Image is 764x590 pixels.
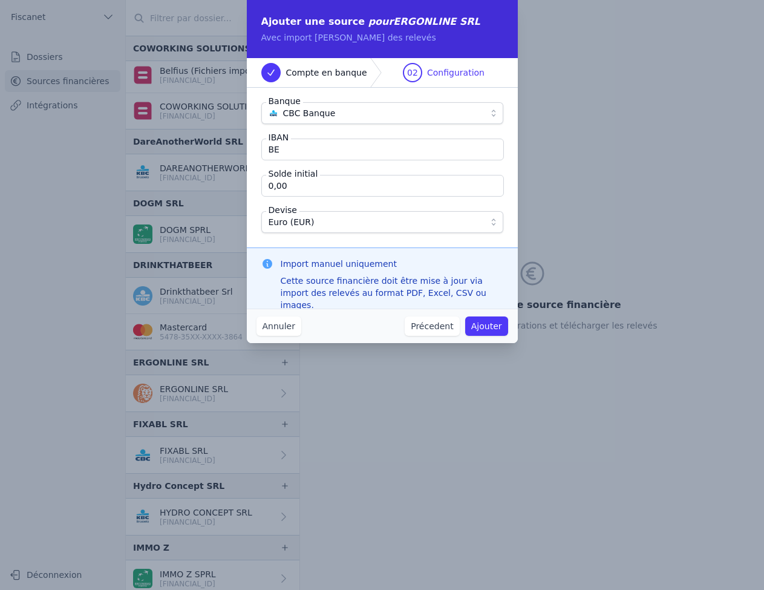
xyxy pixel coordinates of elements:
[407,67,418,79] span: 02
[256,316,301,336] button: Annuler
[269,108,278,118] img: CBC_CREGBEBB.png
[465,316,508,336] button: Ajouter
[261,139,504,160] input: BE68 5390 0754 7034
[405,316,459,336] button: Précedent
[281,258,503,270] h3: Import manuel uniquement
[286,67,367,79] span: Compte en banque
[427,67,485,79] span: Configuration
[269,215,315,229] span: Euro (EUR)
[281,275,503,311] div: Cette source financière doit être mise à jour via import des relevés au format PDF, Excel, CSV ou...
[261,15,503,29] h2: Ajouter une source
[261,31,503,44] p: Avec import [PERSON_NAME] des relevés
[266,131,292,143] label: IBAN
[266,168,321,180] label: Solde initial
[266,95,303,107] label: Banque
[261,102,503,124] button: CBC Banque
[368,16,480,27] span: pour ERGONLINE SRL
[247,58,518,88] nav: Progress
[266,204,299,216] label: Devise
[261,211,503,233] button: Euro (EUR)
[283,106,336,120] span: CBC Banque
